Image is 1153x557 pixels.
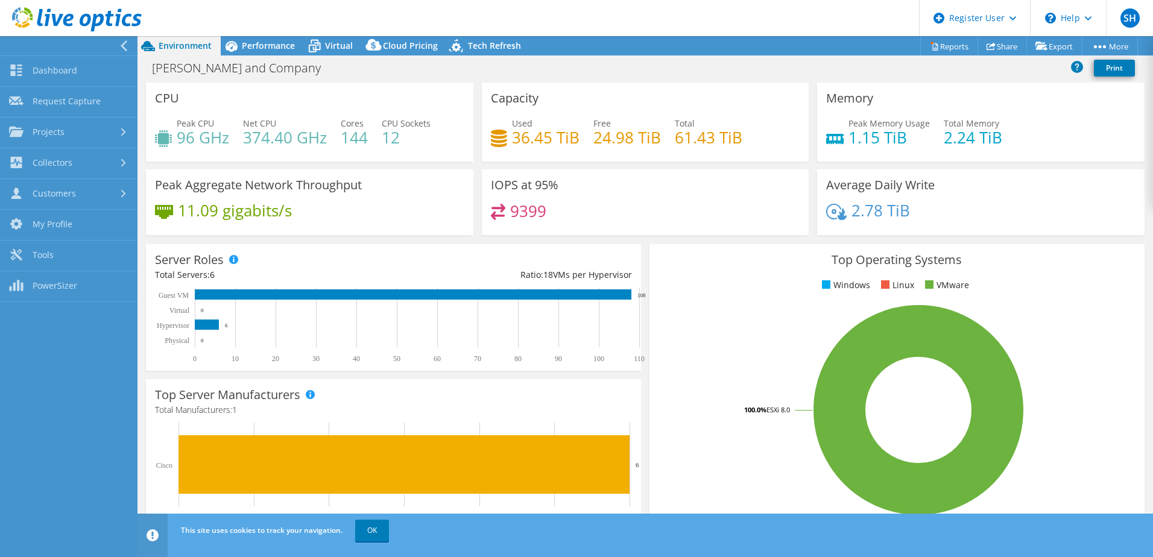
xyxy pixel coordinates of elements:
[826,178,935,192] h3: Average Daily Write
[341,118,364,129] span: Cores
[922,278,969,292] li: VMware
[155,403,632,417] h4: Total Manufacturers:
[201,338,204,344] text: 0
[382,118,431,129] span: CPU Sockets
[848,131,930,144] h4: 1.15 TiB
[920,37,978,55] a: Reports
[468,40,521,51] span: Tech Refresh
[393,354,400,363] text: 50
[156,461,172,470] text: Cisco
[512,131,580,144] h4: 36.45 TiB
[157,321,189,330] text: Hypervisor
[193,354,197,363] text: 0
[177,118,214,129] span: Peak CPU
[225,323,228,329] text: 6
[181,525,343,535] span: This site uses cookies to track your navigation.
[744,405,766,414] tspan: 100.0%
[382,131,431,144] h4: 12
[555,354,562,363] text: 90
[634,354,645,363] text: 110
[978,37,1027,55] a: Share
[178,204,292,217] h4: 11.09 gigabits/s
[159,40,212,51] span: Environment
[243,118,276,129] span: Net CPU
[848,118,930,129] span: Peak Memory Usage
[637,292,646,298] text: 108
[355,520,389,541] a: OK
[272,354,279,363] text: 20
[593,131,661,144] h4: 24.98 TiB
[393,268,631,282] div: Ratio: VMs per Hypervisor
[155,92,179,105] h3: CPU
[510,204,546,218] h4: 9399
[659,253,1136,266] h3: Top Operating Systems
[325,40,353,51] span: Virtual
[177,131,229,144] h4: 96 GHz
[242,40,295,51] span: Performance
[159,291,189,300] text: Guest VM
[1094,60,1135,77] a: Print
[341,131,368,144] h4: 144
[147,61,340,75] h1: [PERSON_NAME] and Company
[593,354,604,363] text: 100
[243,131,327,144] h4: 374.40 GHz
[636,461,639,468] text: 6
[201,307,204,313] text: 0
[155,268,393,282] div: Total Servers:
[543,269,553,280] span: 18
[1120,8,1140,28] span: SH
[165,336,189,345] text: Physical
[169,306,190,315] text: Virtual
[944,118,999,129] span: Total Memory
[434,354,441,363] text: 60
[593,118,611,129] span: Free
[155,388,300,401] h3: Top Server Manufacturers
[312,354,320,363] text: 30
[491,92,539,105] h3: Capacity
[675,118,695,129] span: Total
[819,278,870,292] li: Windows
[155,178,362,192] h3: Peak Aggregate Network Throughput
[232,404,237,415] span: 1
[826,92,873,105] h3: Memory
[491,178,558,192] h3: IOPS at 95%
[383,40,438,51] span: Cloud Pricing
[1082,37,1138,55] a: More
[878,278,914,292] li: Linux
[474,354,481,363] text: 70
[675,131,742,144] h4: 61.43 TiB
[210,269,215,280] span: 6
[232,354,239,363] text: 10
[512,118,532,129] span: Used
[1026,37,1082,55] a: Export
[155,253,224,266] h3: Server Roles
[1045,13,1056,24] svg: \n
[353,354,360,363] text: 40
[851,204,910,217] h4: 2.78 TiB
[766,405,790,414] tspan: ESXi 8.0
[944,131,1002,144] h4: 2.24 TiB
[514,354,522,363] text: 80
